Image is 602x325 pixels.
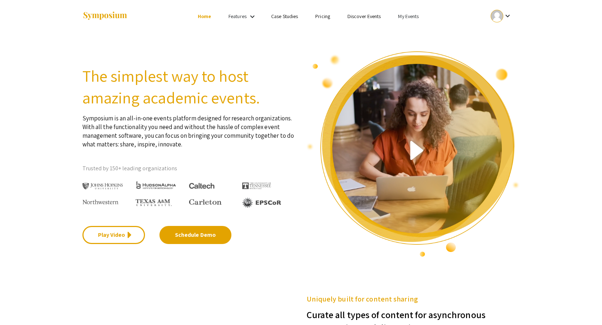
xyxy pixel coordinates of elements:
[248,12,257,21] mat-icon: Expand Features list
[82,226,145,244] a: Play Video
[307,51,520,257] img: video overview of Symposium
[347,13,381,20] a: Discover Events
[229,13,247,20] a: Features
[82,200,119,204] img: Northwestern
[307,294,520,304] h5: Uniquely built for content sharing
[189,199,222,205] img: Carleton
[82,65,296,108] h2: The simplest way to host amazing academic events.
[189,183,214,189] img: Caltech
[82,163,296,174] p: Trusted by 150+ leading organizations
[242,197,282,208] img: EPSCOR
[82,11,128,21] img: Symposium by ForagerOne
[398,13,419,20] a: My Events
[159,226,231,244] a: Schedule Demo
[82,108,296,149] p: Symposium is an all-in-one events platform designed for research organizations. With all the func...
[242,183,271,189] img: The University of Tennessee
[271,13,298,20] a: Case Studies
[483,8,520,24] button: Expand account dropdown
[136,199,172,206] img: Texas A&M University
[136,181,176,189] img: HudsonAlpha
[571,292,597,320] iframe: Chat
[503,12,512,20] mat-icon: Expand account dropdown
[82,183,123,190] img: Johns Hopkins University
[315,13,330,20] a: Pricing
[198,13,211,20] a: Home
